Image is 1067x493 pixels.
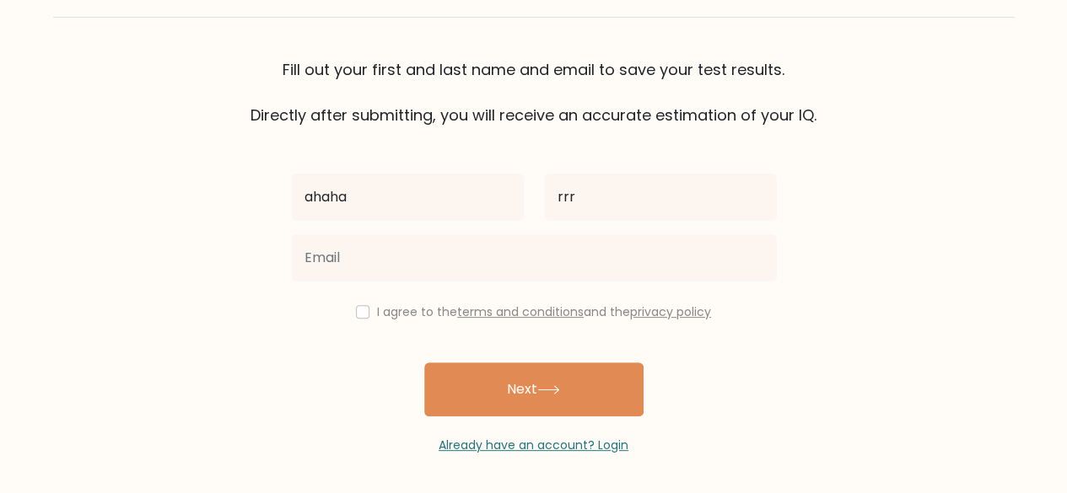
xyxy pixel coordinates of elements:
[630,303,711,320] a: privacy policy
[377,303,711,320] label: I agree to the and the
[457,303,584,320] a: terms and conditions
[291,174,524,221] input: First name
[424,362,644,416] button: Next
[544,174,777,221] input: Last name
[291,234,777,281] input: Email
[439,437,628,453] a: Already have an account? Login
[53,58,1015,126] div: Fill out your first and last name and email to save your test results. Directly after submitting,...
